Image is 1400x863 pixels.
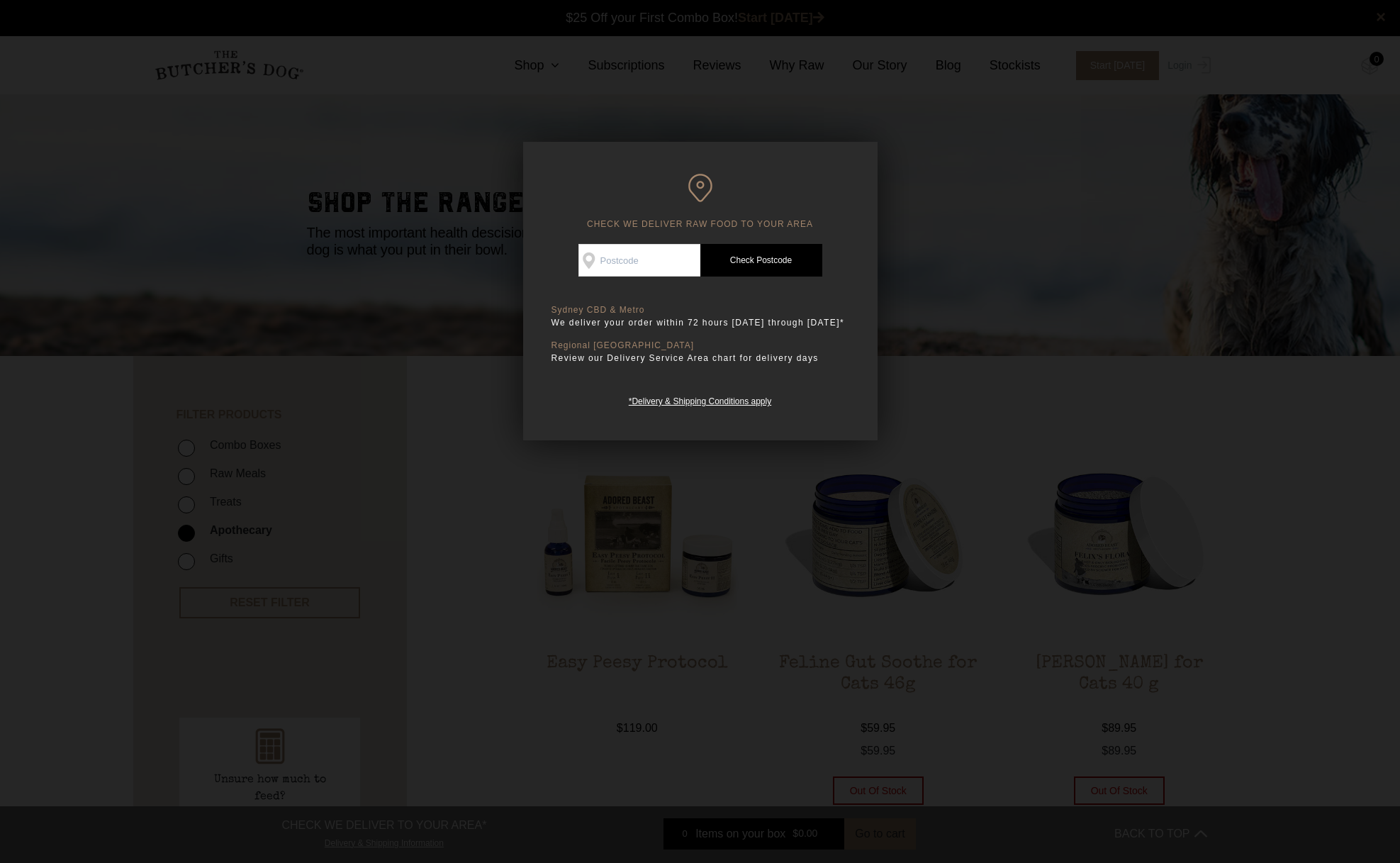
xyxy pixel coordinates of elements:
a: Check Postcode [700,244,822,277]
p: We deliver your order within 72 hours [DATE] through [DATE]* [551,316,849,330]
h6: CHECK WE DELIVER RAW FOOD TO YOUR AREA [551,174,849,230]
p: Review our Delivery Service Area chart for delivery days [551,351,849,365]
input: Postcode [578,244,700,277]
p: Regional [GEOGRAPHIC_DATA] [551,340,849,351]
a: *Delivery & Shipping Conditions apply [629,393,771,406]
p: Sydney CBD & Metro [551,305,849,316]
